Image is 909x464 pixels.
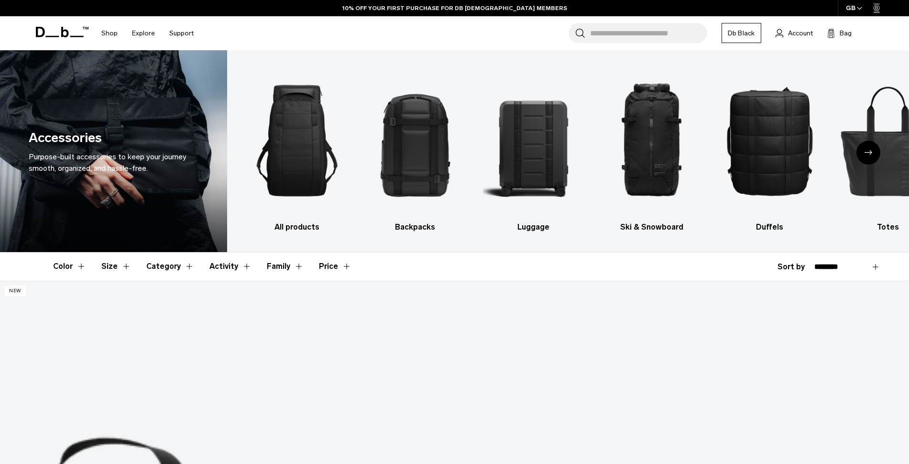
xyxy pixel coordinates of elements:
span: Bag [840,28,852,38]
button: Toggle Filter [267,253,304,280]
img: Db [719,65,821,217]
h3: Ski & Snowboard [601,221,702,233]
h1: Accessories [29,128,102,148]
p: New [5,286,25,296]
h3: Backpacks [364,221,466,233]
li: 3 / 10 [483,65,584,233]
div: Next slide [856,141,880,165]
a: Db Ski & Snowboard [601,65,702,233]
li: 2 / 10 [364,65,466,233]
div: Purpose-built accessories to keep your journey smooth, organized, and hassle-free. [29,151,198,174]
button: Toggle Filter [53,253,86,280]
a: Db Black [722,23,761,43]
button: Toggle Filter [209,253,252,280]
button: Toggle Filter [101,253,131,280]
a: Account [776,27,813,39]
h3: Duffels [719,221,821,233]
a: Shop [101,16,118,50]
a: Db All products [246,65,348,233]
li: 1 / 10 [246,65,348,233]
button: Toggle Filter [146,253,194,280]
nav: Main Navigation [94,16,201,50]
a: Explore [132,16,155,50]
li: 4 / 10 [601,65,702,233]
a: Support [169,16,194,50]
button: Bag [827,27,852,39]
a: Db Duffels [719,65,821,233]
a: Db Backpacks [364,65,466,233]
a: Db Luggage [483,65,584,233]
button: Toggle Price [319,253,351,280]
h3: All products [246,221,348,233]
img: Db [483,65,584,217]
img: Db [601,65,702,217]
a: 10% OFF YOUR FIRST PURCHASE FOR DB [DEMOGRAPHIC_DATA] MEMBERS [342,4,567,12]
img: Db [246,65,348,217]
h3: Luggage [483,221,584,233]
span: Account [788,28,813,38]
img: Db [364,65,466,217]
li: 5 / 10 [719,65,821,233]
